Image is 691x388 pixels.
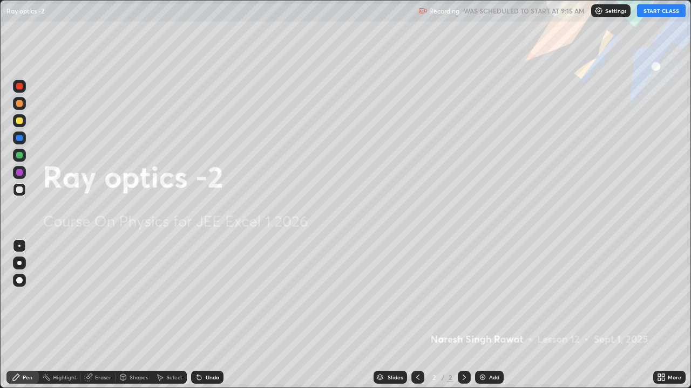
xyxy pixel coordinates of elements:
[95,375,111,380] div: Eraser
[388,375,403,380] div: Slides
[464,6,585,16] h5: WAS SCHEDULED TO START AT 9:15 AM
[478,373,487,382] img: add-slide-button
[605,8,626,13] p: Settings
[429,374,439,380] div: 2
[206,375,219,380] div: Undo
[6,6,44,15] p: Ray optics -2
[594,6,603,15] img: class-settings-icons
[668,375,681,380] div: More
[637,4,686,17] button: START CLASS
[130,375,148,380] div: Shapes
[23,375,32,380] div: Pen
[447,372,453,382] div: 2
[489,375,499,380] div: Add
[53,375,77,380] div: Highlight
[429,7,459,15] p: Recording
[442,374,445,380] div: /
[166,375,182,380] div: Select
[418,6,427,15] img: recording.375f2c34.svg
